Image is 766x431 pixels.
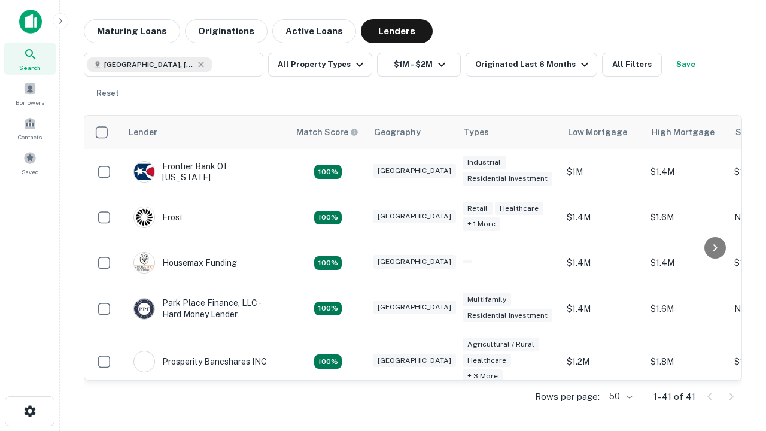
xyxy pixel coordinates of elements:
div: Frost [133,207,183,228]
div: Matching Properties: 4, hasApolloMatch: undefined [314,256,342,271]
button: Active Loans [272,19,356,43]
td: $1.2M [561,332,645,392]
div: + 3 more [463,369,503,383]
div: Agricultural / Rural [463,338,539,351]
div: Residential Investment [463,172,552,186]
td: $1.4M [561,240,645,286]
a: Search [4,43,56,75]
img: capitalize-icon.png [19,10,42,34]
span: Borrowers [16,98,44,107]
div: Matching Properties: 4, hasApolloMatch: undefined [314,165,342,179]
span: Saved [22,167,39,177]
div: Retail [463,202,493,215]
div: Healthcare [463,354,511,368]
div: Matching Properties: 7, hasApolloMatch: undefined [314,354,342,369]
td: $1.8M [645,332,728,392]
th: Geography [367,116,457,149]
span: Contacts [18,132,42,142]
div: [GEOGRAPHIC_DATA] [373,354,456,368]
div: Matching Properties: 4, hasApolloMatch: undefined [314,211,342,225]
div: Housemax Funding [133,252,237,274]
div: Originated Last 6 Months [475,57,592,72]
a: Saved [4,147,56,179]
img: picture [134,162,154,182]
div: High Mortgage [652,125,715,139]
div: [GEOGRAPHIC_DATA] [373,255,456,269]
img: picture [134,299,154,319]
div: [GEOGRAPHIC_DATA] [373,164,456,178]
div: Capitalize uses an advanced AI algorithm to match your search with the best lender. The match sco... [296,126,358,139]
div: Multifamily [463,293,511,306]
div: Healthcare [495,202,543,215]
div: 50 [604,388,634,405]
div: Types [464,125,489,139]
span: Search [19,63,41,72]
iframe: Chat Widget [706,335,766,393]
td: $1.4M [561,286,645,331]
button: Lenders [361,19,433,43]
div: Low Mortgage [568,125,627,139]
div: Lender [129,125,157,139]
button: Originated Last 6 Months [466,53,597,77]
img: picture [134,253,154,273]
h6: Match Score [296,126,356,139]
button: All Property Types [268,53,372,77]
a: Contacts [4,112,56,144]
p: 1–41 of 41 [653,390,695,404]
td: $1.4M [645,149,728,195]
div: Geography [374,125,421,139]
a: Borrowers [4,77,56,110]
button: Maturing Loans [84,19,180,43]
td: $1.6M [645,286,728,331]
button: $1M - $2M [377,53,461,77]
button: All Filters [602,53,662,77]
td: $1.4M [561,195,645,240]
button: Originations [185,19,268,43]
div: Park Place Finance, LLC - Hard Money Lender [133,298,277,319]
td: $1.6M [645,195,728,240]
div: + 1 more [463,217,500,231]
button: Reset [89,81,127,105]
p: Rows per page: [535,390,600,404]
div: [GEOGRAPHIC_DATA] [373,301,456,314]
td: $1M [561,149,645,195]
span: [GEOGRAPHIC_DATA], [GEOGRAPHIC_DATA], [GEOGRAPHIC_DATA] [104,59,194,70]
img: picture [134,207,154,227]
div: Frontier Bank Of [US_STATE] [133,161,277,183]
img: picture [134,351,154,372]
th: Low Mortgage [561,116,645,149]
th: Lender [121,116,289,149]
div: [GEOGRAPHIC_DATA] [373,210,456,223]
th: Types [457,116,561,149]
th: High Mortgage [645,116,728,149]
div: Matching Properties: 4, hasApolloMatch: undefined [314,302,342,316]
td: $1.4M [645,240,728,286]
th: Capitalize uses an advanced AI algorithm to match your search with the best lender. The match sco... [289,116,367,149]
div: Prosperity Bancshares INC [133,351,267,372]
div: Residential Investment [463,309,552,323]
div: Industrial [463,156,506,169]
button: Save your search to get updates of matches that match your search criteria. [667,53,705,77]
